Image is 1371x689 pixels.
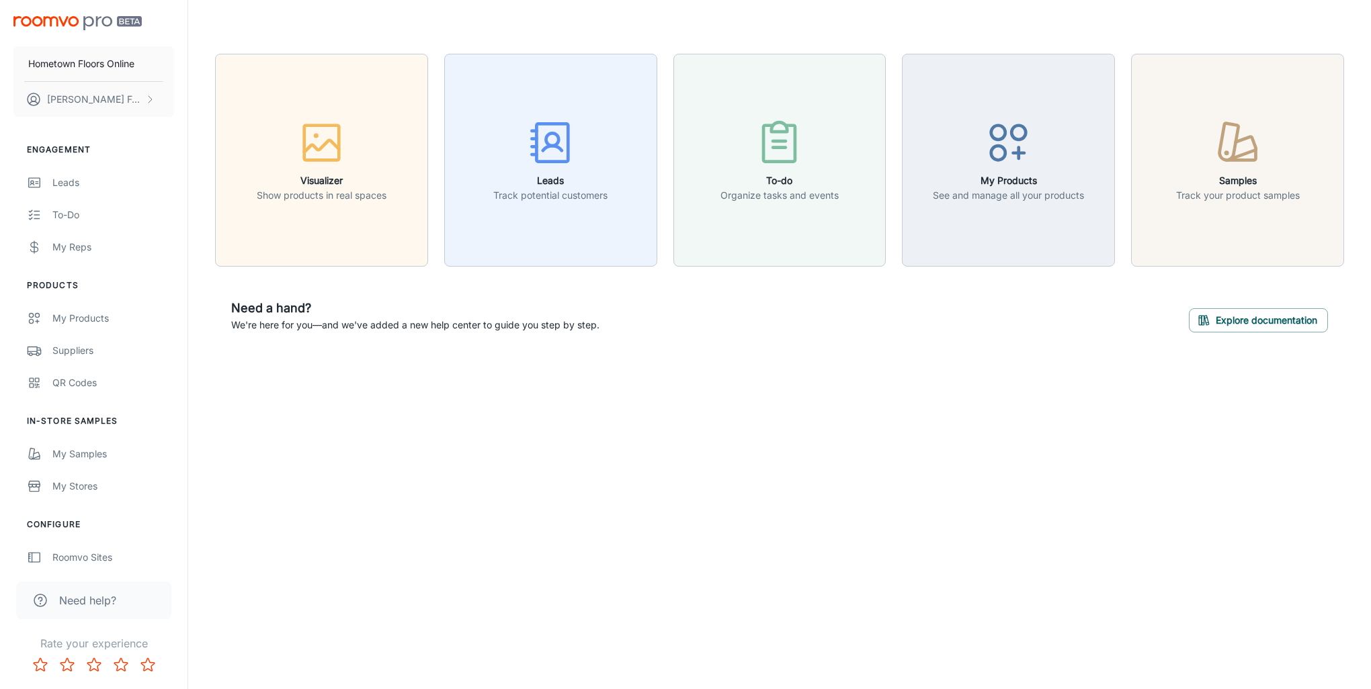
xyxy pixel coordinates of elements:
button: SamplesTrack your product samples [1131,54,1344,267]
a: SamplesTrack your product samples [1131,152,1344,166]
div: My Products [52,311,174,326]
a: LeadsTrack potential customers [444,152,657,166]
img: Roomvo PRO Beta [13,16,142,30]
p: Show products in real spaces [257,188,386,203]
button: VisualizerShow products in real spaces [215,54,428,267]
h6: Visualizer [257,173,386,188]
h6: Samples [1176,173,1300,188]
div: My Reps [52,240,174,255]
button: To-doOrganize tasks and events [673,54,886,267]
a: Explore documentation [1189,312,1328,326]
p: Track potential customers [493,188,608,203]
a: To-doOrganize tasks and events [673,152,886,166]
p: Track your product samples [1176,188,1300,203]
div: Leads [52,175,174,190]
a: My ProductsSee and manage all your products [902,152,1115,166]
h6: My Products [933,173,1084,188]
div: QR Codes [52,375,174,390]
h6: To-do [720,173,839,188]
div: Suppliers [52,343,174,358]
p: See and manage all your products [933,188,1084,203]
button: Hometown Floors Online [13,46,174,81]
p: Organize tasks and events [720,188,839,203]
p: Hometown Floors Online [28,56,134,71]
p: We're here for you—and we've added a new help center to guide you step by step. [231,318,599,332]
p: [PERSON_NAME] Foulon [47,92,142,107]
h6: Leads [493,173,608,188]
button: My ProductsSee and manage all your products [902,54,1115,267]
button: Explore documentation [1189,308,1328,332]
button: LeadsTrack potential customers [444,54,657,267]
div: To-do [52,208,174,222]
button: [PERSON_NAME] Foulon [13,82,174,117]
h6: Need a hand? [231,299,599,318]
